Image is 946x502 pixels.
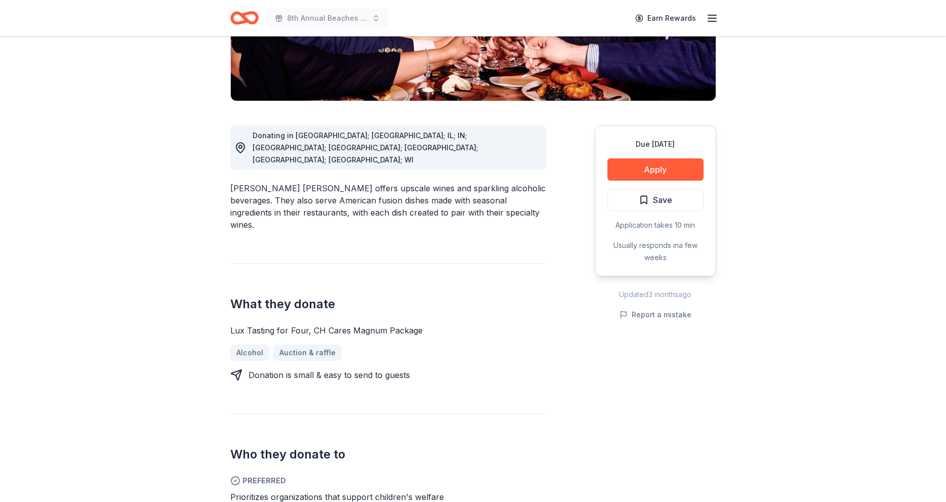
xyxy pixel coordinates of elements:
a: Auction & raffle [273,345,342,361]
span: Save [653,193,672,206]
span: 8th Annual Beaches Tour of Homes [287,12,368,24]
a: Home [230,6,259,30]
div: Lux Tasting for Four, CH Cares Magnum Package [230,324,546,337]
div: Donation is small & easy to send to guests [249,369,410,381]
div: Application takes 10 min [607,219,704,231]
div: Updated 3 months ago [595,288,716,301]
div: Due [DATE] [607,138,704,150]
h2: Who they donate to [230,446,546,463]
button: 8th Annual Beaches Tour of Homes [267,8,388,28]
h2: What they donate [230,296,546,312]
div: Usually responds in a few weeks [607,239,704,264]
button: Apply [607,158,704,181]
a: Alcohol [230,345,269,361]
button: Save [607,189,704,211]
span: Preferred [230,475,546,487]
span: Donating in [GEOGRAPHIC_DATA]; [GEOGRAPHIC_DATA]; IL; IN; [GEOGRAPHIC_DATA]; [GEOGRAPHIC_DATA]; [... [253,131,478,164]
a: Earn Rewards [629,9,702,27]
span: Prioritizes organizations that support children's welfare [230,492,444,502]
div: [PERSON_NAME] [PERSON_NAME] offers upscale wines and sparkling alcoholic beverages. They also ser... [230,182,546,231]
button: Report a mistake [620,309,691,321]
